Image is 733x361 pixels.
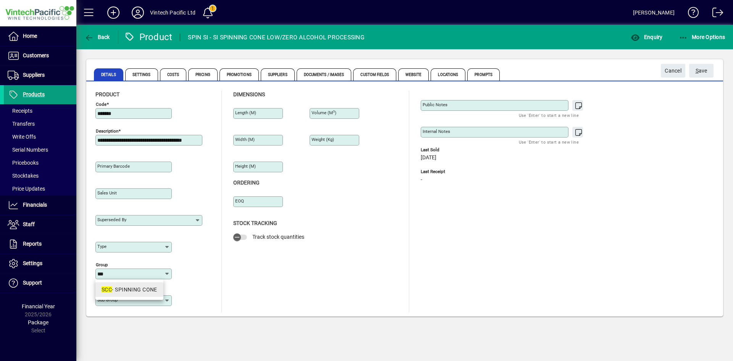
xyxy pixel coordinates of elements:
em: SCC [102,287,112,293]
span: Customers [23,52,49,58]
button: Enquiry [629,30,664,44]
span: S [696,68,699,74]
div: SPIN SI - SI SPINNING CONE LOW/ZERO ALCOHOL PROCESSING [188,31,365,44]
span: Dimensions [233,91,265,97]
mat-label: Group [96,262,108,267]
span: Locations [431,68,465,81]
span: Stock Tracking [233,220,277,226]
div: Product [124,31,173,43]
mat-label: EOQ [235,198,244,204]
span: Package [28,319,48,325]
span: Products [23,91,45,97]
span: Website [398,68,429,81]
span: Details [94,68,123,81]
button: More Options [677,30,727,44]
div: - SPINNING CONE [102,286,157,294]
span: Pricebooks [8,160,39,166]
a: Home [4,27,76,46]
mat-label: Primary barcode [97,164,130,169]
mat-label: Public Notes [423,102,447,107]
a: Support [4,274,76,293]
button: Save [689,64,714,78]
span: - [421,177,422,183]
mat-label: Internal Notes [423,129,450,134]
span: Pricing [188,68,218,81]
div: Vintech Pacific Ltd [150,6,195,19]
span: Financial Year [22,303,55,309]
a: Transfers [4,117,76,130]
mat-label: Length (m) [235,110,256,115]
span: Home [23,33,37,39]
span: Costs [160,68,187,81]
mat-label: Code [96,102,107,107]
span: Track stock quantities [252,234,304,240]
mat-label: Type [97,244,107,249]
mat-label: Volume (m ) [312,110,336,115]
span: Suppliers [261,68,295,81]
mat-hint: Use 'Enter' to start a new line [519,111,579,120]
span: Stocktakes [8,173,39,179]
mat-option: SCC - SPINNING CONE [95,282,163,297]
sup: 3 [333,110,335,113]
a: Receipts [4,104,76,117]
span: Transfers [8,121,35,127]
div: [PERSON_NAME] [633,6,675,19]
span: Suppliers [23,72,45,78]
span: Serial Numbers [8,147,48,153]
span: Documents / Images [297,68,352,81]
mat-label: Weight (Kg) [312,137,334,142]
span: Prompts [467,68,500,81]
mat-label: Sales unit [97,190,117,196]
span: Ordering [233,180,260,186]
span: Cancel [665,65,681,77]
a: Financials [4,196,76,215]
mat-label: Height (m) [235,164,256,169]
mat-label: Superseded by [97,217,126,222]
span: Enquiry [631,34,662,40]
a: Knowledge Base [682,2,699,26]
a: Pricebooks [4,156,76,169]
button: Add [101,6,126,19]
mat-label: Description [96,128,118,134]
a: Suppliers [4,66,76,85]
app-page-header-button: Back [76,30,118,44]
button: Cancel [661,64,685,78]
span: Financials [23,202,47,208]
mat-hint: Use 'Enter' to start a new line [519,138,579,146]
mat-label: Width (m) [235,137,255,142]
a: Settings [4,254,76,273]
span: Last Receipt [421,169,535,174]
span: [DATE] [421,155,436,161]
span: Settings [23,260,42,266]
span: Receipts [8,108,32,114]
a: Write Offs [4,130,76,143]
span: Settings [125,68,158,81]
button: Profile [126,6,150,19]
span: Price Updates [8,186,45,192]
a: Reports [4,235,76,254]
span: ave [696,65,707,77]
a: Price Updates [4,182,76,195]
mat-label: Sub group [97,297,118,303]
span: Write Offs [8,134,36,140]
span: Support [23,280,42,286]
a: Serial Numbers [4,143,76,156]
a: Customers [4,46,76,65]
span: Last Sold [421,147,535,152]
a: Stocktakes [4,169,76,182]
span: Staff [23,221,35,227]
a: Logout [707,2,723,26]
span: Reports [23,241,42,247]
span: Promotions [220,68,259,81]
a: Staff [4,215,76,234]
span: Product [95,91,119,97]
button: Back [82,30,112,44]
span: More Options [679,34,725,40]
span: Back [84,34,110,40]
span: Custom Fields [353,68,396,81]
